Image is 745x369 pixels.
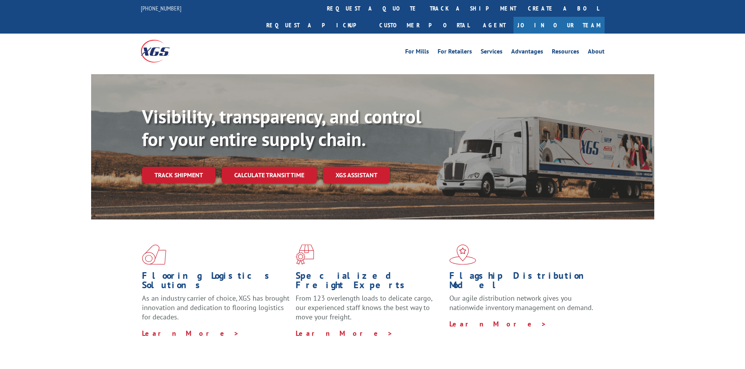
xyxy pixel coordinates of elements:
img: xgs-icon-focused-on-flooring-red [296,244,314,265]
a: Track shipment [142,167,215,183]
a: XGS ASSISTANT [323,167,390,184]
h1: Flooring Logistics Solutions [142,271,290,294]
a: For Mills [405,48,429,57]
a: Learn More > [296,329,393,338]
a: Request a pickup [260,17,373,34]
span: Our agile distribution network gives you nationwide inventory management on demand. [449,294,593,312]
img: xgs-icon-total-supply-chain-intelligence-red [142,244,166,265]
a: Join Our Team [513,17,605,34]
p: From 123 overlength loads to delicate cargo, our experienced staff knows the best way to move you... [296,294,443,328]
a: Services [481,48,503,57]
a: Calculate transit time [222,167,317,184]
a: For Retailers [438,48,472,57]
span: As an industry carrier of choice, XGS has brought innovation and dedication to flooring logistics... [142,294,289,321]
a: Agent [475,17,513,34]
a: Learn More > [449,319,547,328]
a: Advantages [511,48,543,57]
h1: Specialized Freight Experts [296,271,443,294]
img: xgs-icon-flagship-distribution-model-red [449,244,476,265]
a: Learn More > [142,329,239,338]
a: [PHONE_NUMBER] [141,4,181,12]
a: Customer Portal [373,17,475,34]
b: Visibility, transparency, and control for your entire supply chain. [142,104,421,151]
a: Resources [552,48,579,57]
a: About [588,48,605,57]
h1: Flagship Distribution Model [449,271,597,294]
